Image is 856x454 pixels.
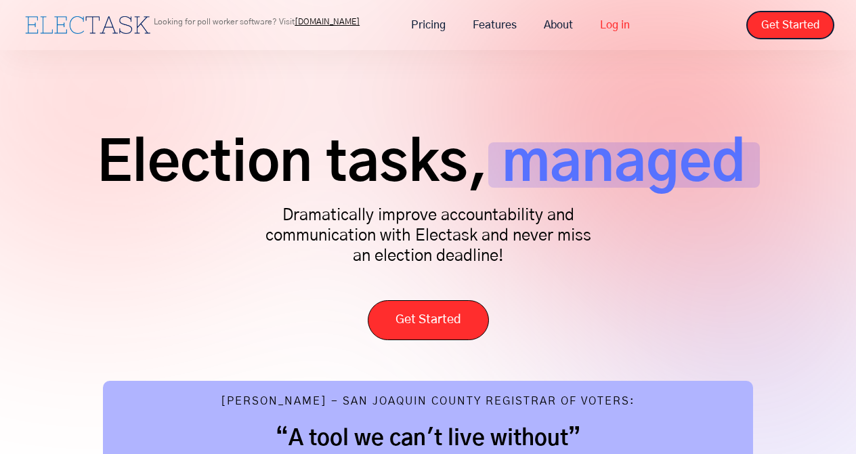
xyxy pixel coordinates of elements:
[154,18,360,26] p: Looking for poll worker software? Visit
[459,11,530,39] a: Features
[22,13,154,37] a: home
[130,425,726,452] h2: “A tool we can't live without”
[746,11,834,39] a: Get Started
[586,11,643,39] a: Log in
[259,205,597,266] p: Dramatically improve accountability and communication with Electask and never miss an election de...
[488,142,760,188] span: managed
[368,300,489,340] a: Get Started
[398,11,459,39] a: Pricing
[295,18,360,26] a: [DOMAIN_NAME]
[221,394,635,411] div: [PERSON_NAME] - San Joaquin County Registrar of Voters:
[97,142,488,188] span: Election tasks,
[530,11,586,39] a: About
